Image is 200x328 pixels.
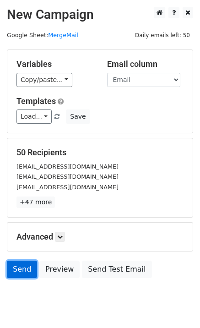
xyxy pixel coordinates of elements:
iframe: Chat Widget [154,284,200,328]
a: Preview [39,261,80,278]
h5: Variables [16,59,93,69]
a: Copy/paste... [16,73,72,87]
small: [EMAIL_ADDRESS][DOMAIN_NAME] [16,184,119,191]
small: [EMAIL_ADDRESS][DOMAIN_NAME] [16,173,119,180]
span: Daily emails left: 50 [132,30,193,40]
small: Google Sheet: [7,32,78,38]
h5: Email column [107,59,184,69]
h5: 50 Recipients [16,148,184,158]
h2: New Campaign [7,7,193,22]
a: MergeMail [48,32,78,38]
h5: Advanced [16,232,184,242]
small: [EMAIL_ADDRESS][DOMAIN_NAME] [16,163,119,170]
a: Templates [16,96,56,106]
a: +47 more [16,197,55,208]
a: Send [7,261,37,278]
button: Save [66,109,90,124]
a: Send Test Email [82,261,151,278]
a: Load... [16,109,52,124]
a: Daily emails left: 50 [132,32,193,38]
